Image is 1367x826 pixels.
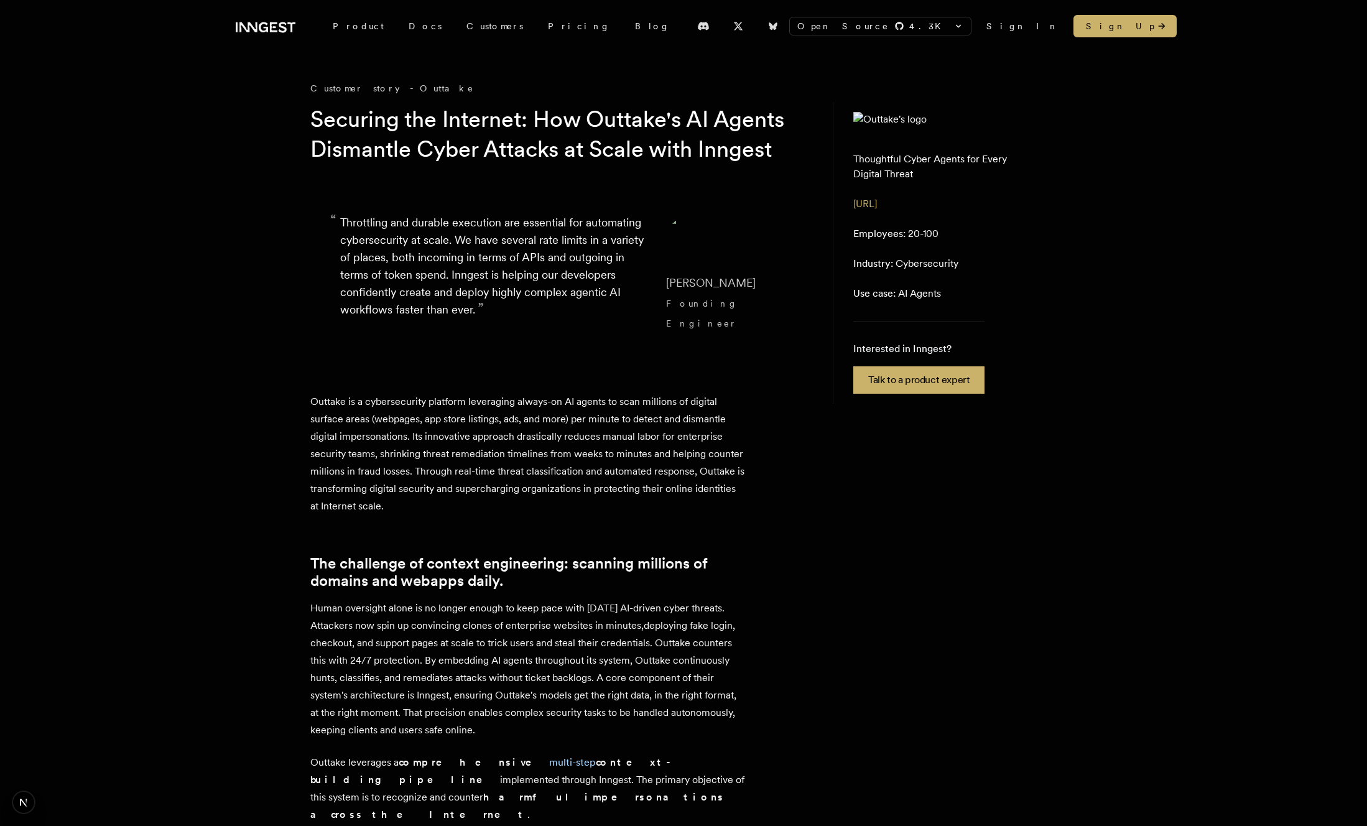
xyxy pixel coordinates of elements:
[1073,15,1177,37] a: Sign Up
[690,16,717,36] a: Discord
[535,15,623,37] a: Pricing
[330,216,336,224] span: “
[310,600,746,739] p: Human oversight alone is no longer enough to keep pace with [DATE] AI-driven cyber threats. Attac...
[623,15,682,37] a: Blog
[853,287,896,299] span: Use case:
[725,16,752,36] a: X
[340,214,646,333] p: Throttling and durable execution are essential for automating cybersecurity at scale. We have sev...
[320,15,396,37] div: Product
[853,226,938,241] p: 20-100
[853,112,953,127] img: Outtake's logo
[853,366,985,394] a: Talk to a product expert
[666,214,716,264] img: Image of Diego Escobedo
[797,20,889,32] span: Open Source
[478,299,484,317] span: ”
[853,228,906,239] span: Employees:
[853,152,1037,182] p: Thoughtful Cyber Agents for Every Digital Threat
[666,299,738,328] span: Founding Engineer
[310,82,808,95] div: Customer story - Outtake
[549,756,596,768] a: multi-step
[310,393,746,515] p: Outtake is a cybersecurity platform leveraging always-on AI agents to scan millions of digital su...
[310,756,677,786] strong: comprehensive context-building pipeline
[759,16,787,36] a: Bluesky
[310,754,746,824] p: Outtake leverages a implemented through Inngest. The primary objective of this system is to recog...
[909,20,948,32] span: 4.3 K
[666,276,756,289] span: [PERSON_NAME]
[853,341,985,356] p: Interested in Inngest?
[853,286,941,301] p: AI Agents
[853,258,893,269] span: Industry:
[396,15,454,37] a: Docs
[310,104,788,164] h1: Securing the Internet: How Outtake's AI Agents Dismantle Cyber Attacks at Scale with Inngest
[310,555,746,590] a: The challenge of context engineering: scanning millions of domains and webapps daily.
[310,791,725,820] strong: harmful impersonations across the Internet
[986,20,1059,32] a: Sign In
[454,15,535,37] a: Customers
[853,198,877,210] a: [URL]
[853,256,958,271] p: Cybersecurity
